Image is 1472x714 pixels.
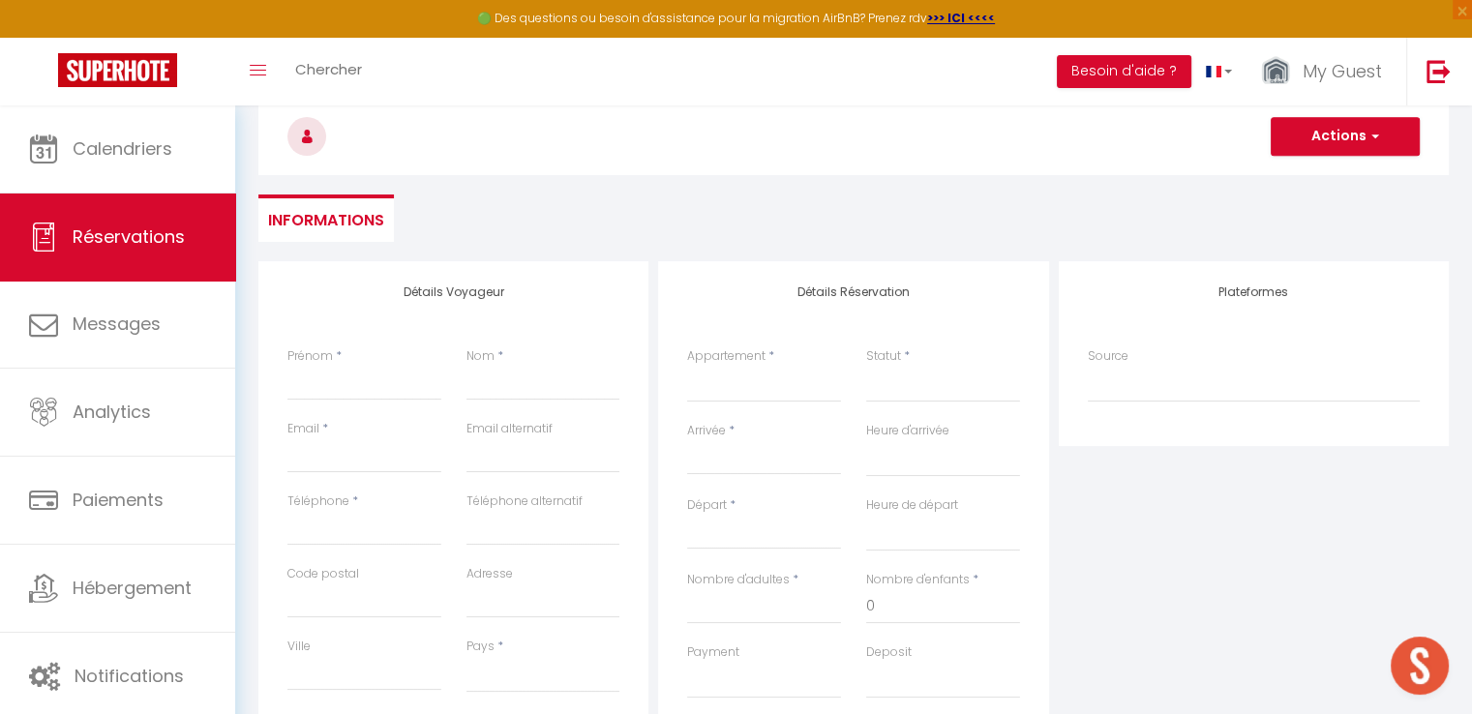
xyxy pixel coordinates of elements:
span: My Guest [1303,59,1382,83]
img: logout [1427,59,1451,83]
label: Source [1088,347,1128,366]
label: Heure de départ [866,496,958,515]
label: Code postal [287,565,359,583]
span: Hébergement [73,576,192,600]
a: ... My Guest [1247,38,1406,105]
span: Réservations [73,224,185,249]
span: Paiements [73,488,164,512]
button: Actions [1271,117,1420,156]
span: Analytics [73,400,151,424]
label: Statut [866,347,901,366]
span: Messages [73,312,161,336]
label: Téléphone alternatif [466,492,583,511]
label: Heure d'arrivée [866,422,949,440]
label: Email [287,420,319,438]
h4: Détails Voyageur [287,285,619,299]
label: Téléphone [287,492,349,511]
label: Adresse [466,565,513,583]
label: Ville [287,638,311,656]
a: >>> ICI <<<< [927,10,995,26]
label: Arrivée [687,422,726,440]
span: Notifications [75,664,184,688]
img: Super Booking [58,53,177,87]
h4: Plateformes [1088,285,1420,299]
label: Appartement [687,347,766,366]
a: Chercher [281,38,376,105]
span: Calendriers [73,136,172,161]
button: Besoin d'aide ? [1057,55,1191,88]
label: Nombre d'adultes [687,571,790,589]
li: Informations [258,194,394,242]
label: Prénom [287,347,333,366]
div: Ouvrir le chat [1391,637,1449,695]
label: Deposit [866,643,912,662]
label: Payment [687,643,739,662]
span: Chercher [295,59,362,79]
label: Email alternatif [466,420,553,438]
label: Nombre d'enfants [866,571,970,589]
label: Départ [687,496,727,515]
h4: Détails Réservation [687,285,1019,299]
img: ... [1261,55,1290,89]
label: Pays [466,638,495,656]
label: Nom [466,347,495,366]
